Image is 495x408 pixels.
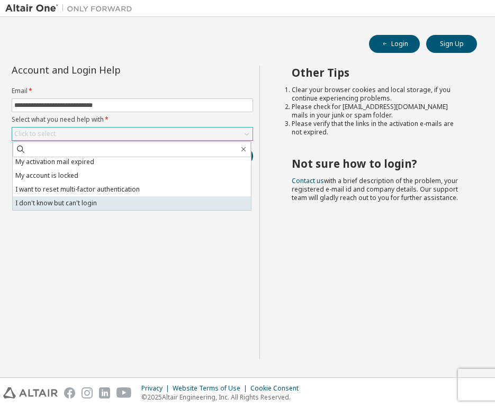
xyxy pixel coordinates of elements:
div: Click to select [12,128,253,140]
li: My activation mail expired [13,155,251,169]
a: Contact us [292,176,324,185]
button: Login [369,35,420,53]
img: instagram.svg [82,387,93,398]
p: © 2025 Altair Engineering, Inc. All Rights Reserved. [141,393,305,402]
span: with a brief description of the problem, your registered e-mail id and company details. Our suppo... [292,176,458,202]
div: Account and Login Help [12,66,205,74]
label: Email [12,87,253,95]
img: linkedin.svg [99,387,110,398]
div: Cookie Consent [250,384,305,393]
li: Please check for [EMAIL_ADDRESS][DOMAIN_NAME] mails in your junk or spam folder. [292,103,458,120]
div: Website Terms of Use [173,384,250,393]
img: Altair One [5,3,138,14]
div: Click to select [14,130,56,138]
li: Clear your browser cookies and local storage, if you continue experiencing problems. [292,86,458,103]
label: Select what you need help with [12,115,253,124]
h2: Not sure how to login? [292,157,458,170]
img: facebook.svg [64,387,75,398]
h2: Other Tips [292,66,458,79]
div: Privacy [141,384,173,393]
button: Sign Up [426,35,477,53]
img: altair_logo.svg [3,387,58,398]
img: youtube.svg [116,387,132,398]
li: Please verify that the links in the activation e-mails are not expired. [292,120,458,137]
